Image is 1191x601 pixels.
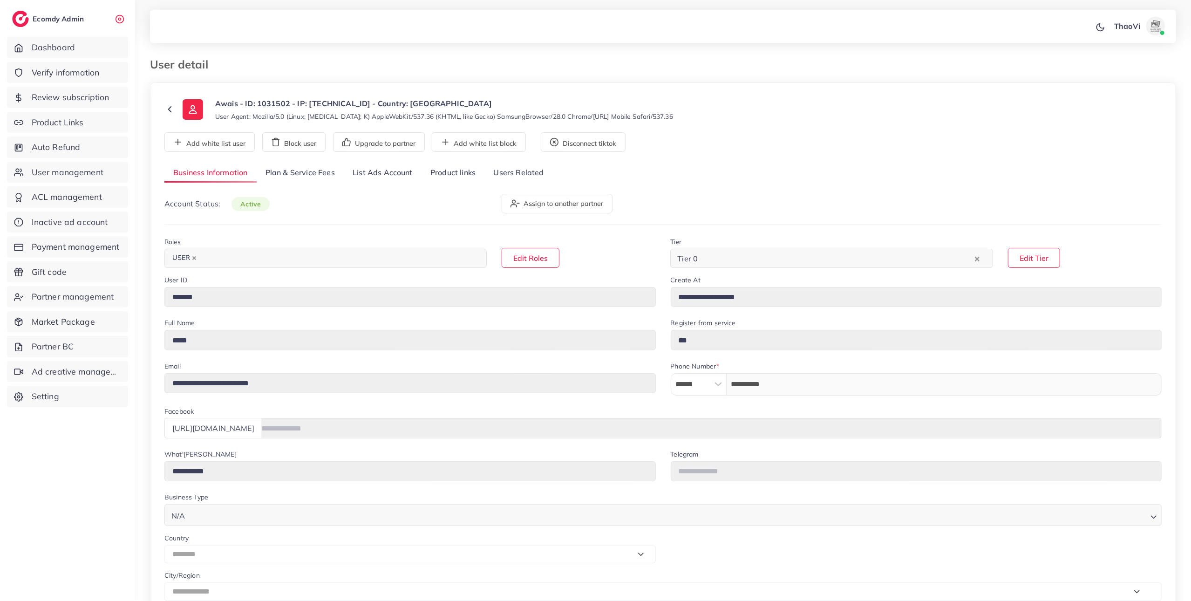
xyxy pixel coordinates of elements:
div: Search for option [164,504,1162,526]
p: Awais - ID: 1031502 - IP: [TECHNICAL_ID] - Country: [GEOGRAPHIC_DATA] [215,98,673,109]
span: USER [168,252,201,265]
label: Create At [671,275,701,285]
button: Assign to another partner [502,194,613,213]
a: Gift code [7,261,128,283]
button: Clear Selected [975,253,980,264]
p: Account Status: [164,198,270,210]
label: Phone Number [671,362,720,371]
button: Add white list user [164,132,255,152]
button: Deselect USER [192,256,197,260]
input: Search for option [202,251,475,266]
span: Dashboard [32,41,75,54]
input: Search for option [188,507,1147,523]
h3: User detail [150,58,216,71]
a: Ad creative management [7,361,128,382]
span: Tier 0 [675,252,700,266]
a: Market Package [7,311,128,333]
button: Add white list block [432,132,526,152]
label: Country [164,533,189,543]
a: Payment management [7,236,128,258]
a: Product links [422,163,484,183]
img: ic-user-info.36bf1079.svg [183,99,203,120]
a: logoEcomdy Admin [12,11,86,27]
a: Business Information [164,163,257,183]
small: User Agent: Mozilla/5.0 (Linux; [MEDICAL_DATA]; K) AppleWebKit/537.36 (KHTML, like Gecko) Samsung... [215,112,673,121]
span: Market Package [32,316,95,328]
img: logo [12,11,29,27]
div: [URL][DOMAIN_NAME] [164,418,262,438]
a: Plan & Service Fees [257,163,344,183]
span: N/A [170,509,187,523]
span: Inactive ad account [32,216,108,228]
span: Partner management [32,291,114,303]
button: Edit Tier [1008,248,1060,268]
a: Auto Refund [7,137,128,158]
a: Partner BC [7,336,128,357]
a: List Ads Account [344,163,422,183]
span: Verify information [32,67,100,79]
label: Business Type [164,492,208,502]
a: Users Related [484,163,552,183]
span: Partner BC [32,341,74,353]
span: Payment management [32,241,120,253]
a: ThaoViavatar [1109,17,1169,35]
a: Verify information [7,62,128,83]
h2: Ecomdy Admin [33,14,86,23]
a: Review subscription [7,87,128,108]
span: Review subscription [32,91,109,103]
label: Tier [670,237,681,246]
label: Roles [164,237,181,246]
label: User ID [164,275,187,285]
button: Block user [262,132,326,152]
a: Inactive ad account [7,212,128,233]
a: User management [7,162,128,183]
span: Ad creative management [32,366,121,378]
label: What'[PERSON_NAME] [164,450,237,459]
button: Disconnect tiktok [541,132,626,152]
span: ACL management [32,191,102,203]
span: Gift code [32,266,67,278]
div: Search for option [164,249,487,268]
span: active [231,197,270,211]
input: Search for option [701,251,972,266]
a: Product Links [7,112,128,133]
label: Email [164,362,181,371]
a: ACL management [7,186,128,208]
img: avatar [1146,17,1165,35]
a: Partner management [7,286,128,307]
span: Setting [32,390,59,403]
label: Full Name [164,318,195,328]
span: Auto Refund [32,141,81,153]
button: Edit Roles [502,248,559,268]
button: Upgrade to partner [333,132,425,152]
label: Telegram [671,450,699,459]
span: User management [32,166,103,178]
label: City/Region [164,571,200,580]
p: ThaoVi [1114,20,1140,32]
span: Product Links [32,116,84,129]
label: Facebook [164,407,194,416]
a: Setting [7,386,128,407]
a: Dashboard [7,37,128,58]
label: Register from service [671,318,736,328]
div: Search for option [670,249,993,268]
